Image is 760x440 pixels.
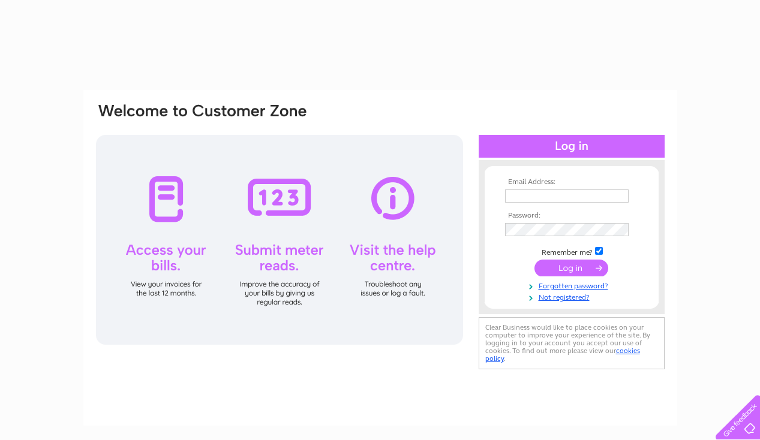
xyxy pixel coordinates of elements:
td: Remember me? [502,245,641,257]
a: cookies policy [485,346,640,363]
input: Submit [534,260,608,276]
a: Not registered? [505,291,641,302]
div: Clear Business would like to place cookies on your computer to improve your experience of the sit... [479,317,665,369]
th: Password: [502,212,641,220]
th: Email Address: [502,178,641,186]
a: Forgotten password? [505,279,641,291]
